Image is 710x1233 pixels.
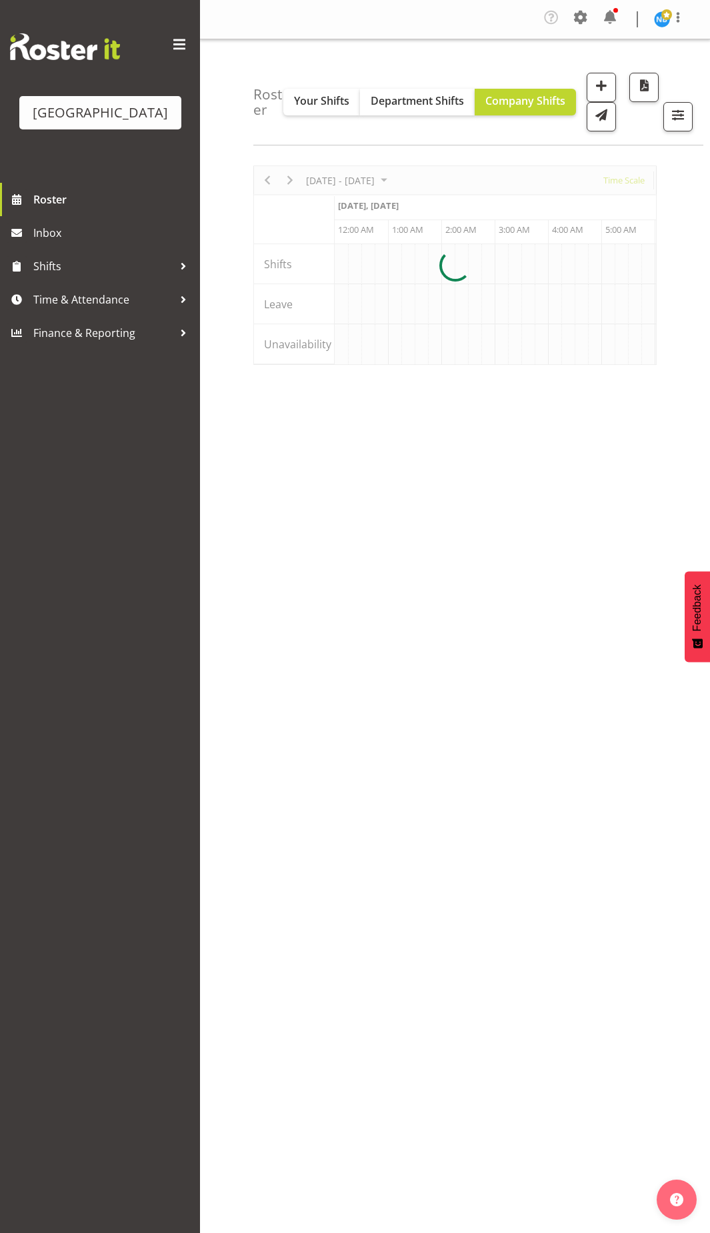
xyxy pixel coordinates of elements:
span: Company Shifts [485,93,565,108]
div: [GEOGRAPHIC_DATA] [33,103,168,123]
span: Feedback [691,584,703,631]
img: nicoel-boschman11219.jpg [654,11,670,27]
button: Download a PDF of the roster according to the set date range. [629,73,659,102]
button: Company Shifts [475,89,576,115]
button: Send a list of all shifts for the selected filtered period to all rostered employees. [587,102,616,131]
button: Filter Shifts [663,102,693,131]
span: Your Shifts [294,93,349,108]
h4: Roster [253,87,283,118]
span: Shifts [33,256,173,276]
img: Rosterit website logo [10,33,120,60]
button: Feedback - Show survey [685,571,710,662]
span: Finance & Reporting [33,323,173,343]
span: Inbox [33,223,193,243]
span: Department Shifts [371,93,464,108]
span: Roster [33,189,193,210]
button: Add a new shift [587,73,616,102]
button: Department Shifts [360,89,475,115]
img: help-xxl-2.png [670,1193,683,1206]
button: Your Shifts [283,89,360,115]
span: Time & Attendance [33,290,173,310]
